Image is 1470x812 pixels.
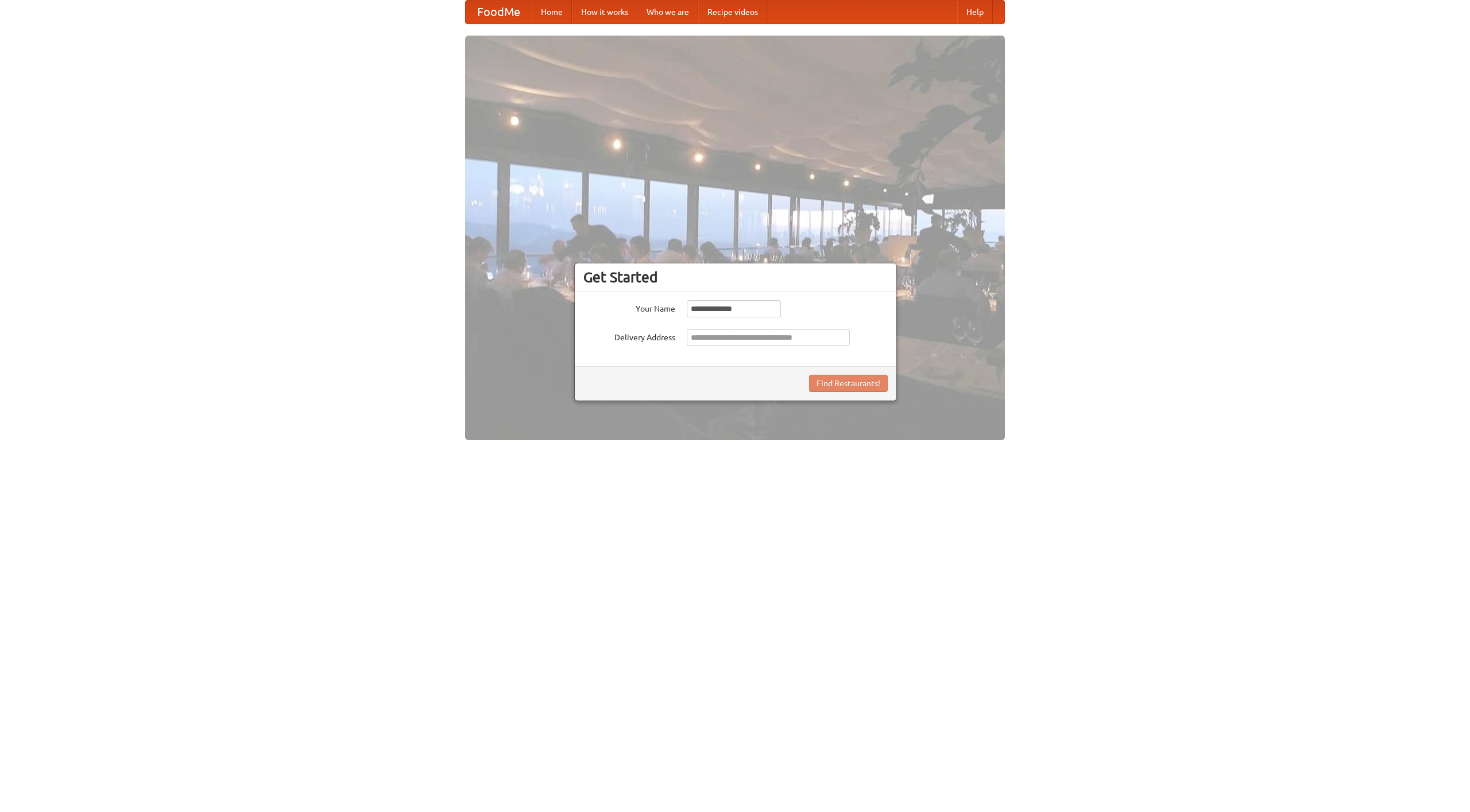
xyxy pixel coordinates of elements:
button: Find Restaurants! [809,375,888,392]
a: Who we are [637,1,698,24]
a: Help [957,1,993,24]
label: Delivery Address [583,329,675,343]
h3: Get Started [583,269,888,286]
a: Recipe videos [698,1,767,24]
a: FoodMe [466,1,532,24]
label: Your Name [583,300,675,314]
a: Home [532,1,572,24]
a: How it works [572,1,637,24]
